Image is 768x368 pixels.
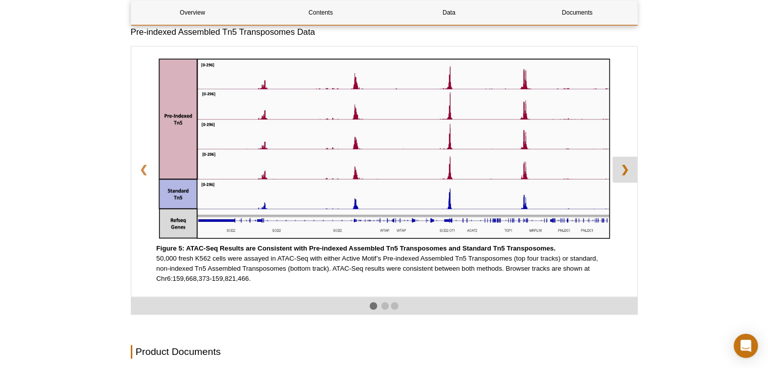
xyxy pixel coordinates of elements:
[131,156,156,182] a: ❮
[734,334,758,358] div: Open Intercom Messenger
[131,1,254,25] a: Overview
[516,1,639,25] a: Documents
[131,345,638,358] h2: Product Documents
[157,244,556,252] strong: Figure 5: ATAC-Seq Results are Consistent with Pre-indexed Assembled Tn5 Transposomes and Standar...
[612,156,637,182] a: ❯
[260,1,382,25] a: Contents
[388,1,510,25] a: Data
[157,56,612,240] img: ATAC-Seq Results are Consistent
[131,26,638,38] h3: Pre-indexed Assembled Tn5 Transposomes Data
[157,243,612,284] p: 50,000 fresh K562 cells were assayed in ATAC-Seq with either Active Motif’s Pre-indexed Assembled...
